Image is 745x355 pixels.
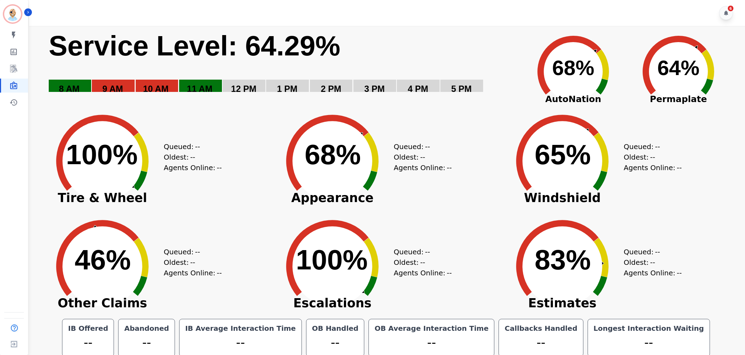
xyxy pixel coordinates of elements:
[408,84,428,94] text: 4 PM
[277,84,297,94] text: 1 PM
[447,162,452,173] span: --
[624,247,676,257] div: Queued:
[164,162,223,173] div: Agents Online:
[321,84,341,94] text: 2 PM
[67,333,109,352] div: --
[394,152,446,162] div: Oldest:
[271,194,394,201] span: Appearance
[624,162,683,173] div: Agents Online:
[624,141,676,152] div: Queued:
[503,333,578,352] div: --
[394,247,446,257] div: Queued:
[217,268,222,278] span: --
[624,257,676,268] div: Oldest:
[164,257,216,268] div: Oldest:
[501,194,624,201] span: Windshield
[164,152,216,162] div: Oldest:
[447,268,452,278] span: --
[394,141,446,152] div: Queued:
[501,300,624,307] span: Estimates
[311,323,360,333] div: OB Handled
[75,244,131,275] text: 46%
[420,257,425,268] span: --
[677,268,682,278] span: --
[311,333,360,352] div: --
[373,333,490,352] div: --
[184,333,297,352] div: --
[195,247,200,257] span: --
[626,93,731,106] span: Permaplate
[143,84,169,94] text: 10 AM
[535,244,591,275] text: 83%
[296,244,368,275] text: 100%
[592,323,705,333] div: Longest Interaction Waiting
[66,139,138,170] text: 100%
[41,194,164,201] span: Tire & Wheel
[184,323,297,333] div: IB Average Interaction Time
[728,6,733,11] div: 6
[164,141,216,152] div: Queued:
[655,141,660,152] span: --
[271,300,394,307] span: Escalations
[48,29,519,104] svg: Service Level: 0%
[373,323,490,333] div: OB Average Interaction Time
[657,56,699,80] text: 64%
[451,84,472,94] text: 5 PM
[650,257,655,268] span: --
[420,152,425,162] span: --
[164,247,216,257] div: Queued:
[552,56,594,80] text: 68%
[364,84,385,94] text: 3 PM
[187,84,212,94] text: 11 AM
[59,84,80,94] text: 8 AM
[535,139,591,170] text: 65%
[425,247,430,257] span: --
[164,268,223,278] div: Agents Online:
[123,323,170,333] div: Abandoned
[592,333,705,352] div: --
[49,30,340,61] text: Service Level: 64.29%
[123,333,170,352] div: --
[394,162,453,173] div: Agents Online:
[231,84,256,94] text: 12 PM
[190,152,195,162] span: --
[521,93,626,106] span: AutoNation
[195,141,200,152] span: --
[394,268,453,278] div: Agents Online:
[102,84,123,94] text: 9 AM
[305,139,361,170] text: 68%
[190,257,195,268] span: --
[503,323,578,333] div: Callbacks Handled
[650,152,655,162] span: --
[677,162,682,173] span: --
[655,247,660,257] span: --
[4,6,21,22] img: Bordered avatar
[624,268,683,278] div: Agents Online:
[67,323,109,333] div: IB Offered
[394,257,446,268] div: Oldest:
[217,162,222,173] span: --
[41,300,164,307] span: Other Claims
[624,152,676,162] div: Oldest:
[425,141,430,152] span: --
